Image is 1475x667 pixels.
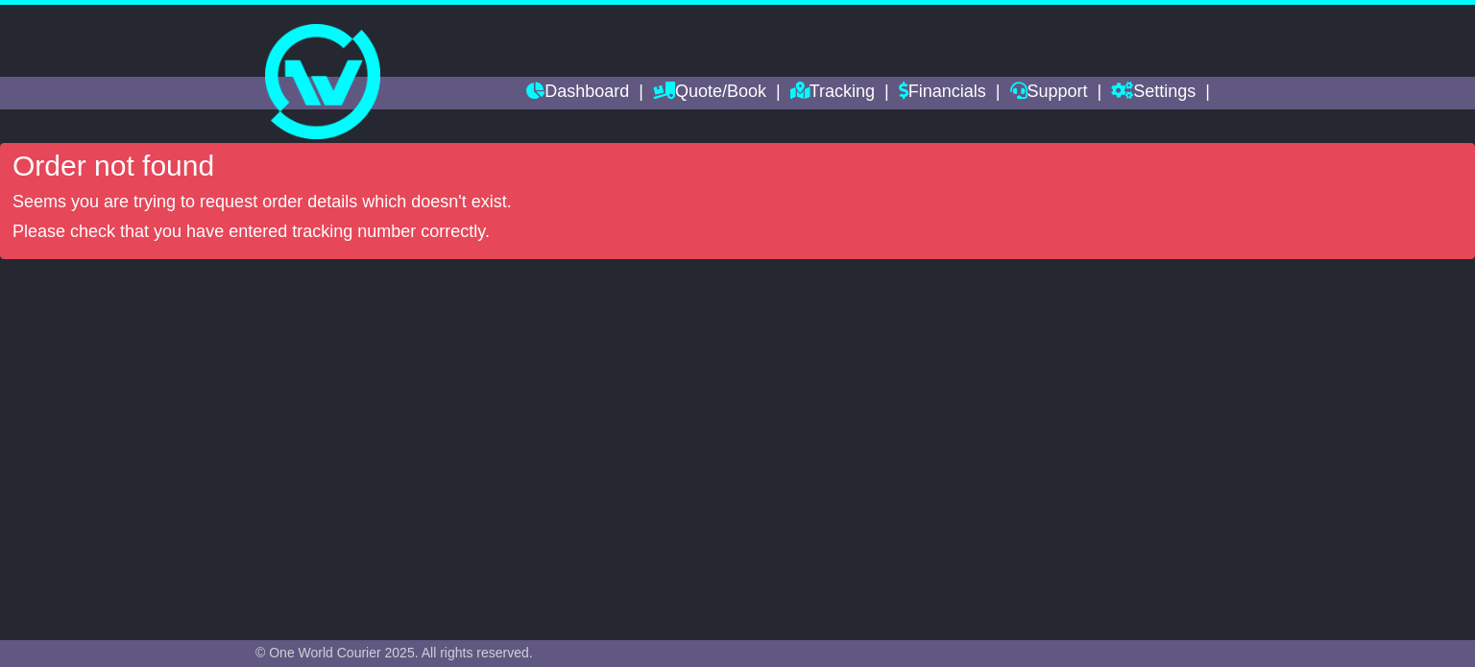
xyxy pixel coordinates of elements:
[255,645,533,660] span: © One World Courier 2025. All rights reserved.
[526,77,629,109] a: Dashboard
[790,77,875,109] a: Tracking
[12,150,1463,181] h4: Order not found
[653,77,766,109] a: Quote/Book
[1010,77,1088,109] a: Support
[1111,77,1196,109] a: Settings
[12,222,1463,243] p: Please check that you have entered tracking number correctly.
[12,192,1463,213] p: Seems you are trying to request order details which doesn't exist.
[899,77,986,109] a: Financials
